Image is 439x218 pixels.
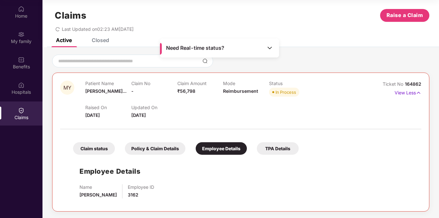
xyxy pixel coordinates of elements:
[223,88,258,94] span: Reimbursement
[202,58,208,64] img: svg+xml;base64,PHN2ZyBpZD0iU2VhcmNoLTMyeDMyIiB4bWxucz0iaHR0cDovL3d3dy53My5vcmcvMjAwMC9zdmciIHdpZH...
[128,184,154,190] p: Employee ID
[177,88,195,94] span: ₹56,798
[131,112,146,118] span: [DATE]
[79,166,140,177] h1: Employee Details
[18,57,24,63] img: svg+xml;base64,PHN2ZyBpZD0iQmVuZWZpdHMiIHhtbG5zPSJodHRwOi8vd3d3LnczLm9yZy8yMDAwL3N2ZyIgd2lkdGg9Ij...
[92,37,109,43] div: Closed
[73,142,115,155] div: Claim status
[269,81,315,86] p: Status
[18,107,24,114] img: svg+xml;base64,PHN2ZyBpZD0iQ2xhaW0iIHhtbG5zPSJodHRwOi8vd3d3LnczLm9yZy8yMDAwL3N2ZyIgd2lkdGg9IjIwIi...
[395,88,421,96] p: View Less
[405,81,421,87] span: 164862
[257,142,299,155] div: TPA Details
[125,142,185,155] div: Policy & Claim Details
[85,112,100,118] span: [DATE]
[55,10,86,21] h1: Claims
[85,81,131,86] p: Patient Name
[56,37,72,43] div: Active
[62,26,134,32] span: Last Updated on 02:23 AM[DATE]
[131,105,177,110] p: Updated On
[131,88,134,94] span: -
[85,88,126,94] span: [PERSON_NAME]...
[416,89,421,96] img: svg+xml;base64,PHN2ZyB4bWxucz0iaHR0cDovL3d3dy53My5vcmcvMjAwMC9zdmciIHdpZHRoPSIxNyIgaGVpZ2h0PSIxNy...
[387,11,423,19] span: Raise a Claim
[383,81,405,87] span: Ticket No
[276,89,296,95] div: In Process
[380,9,429,22] button: Raise a Claim
[18,6,24,12] img: svg+xml;base64,PHN2ZyBpZD0iSG9tZSIgeG1sbnM9Imh0dHA6Ly93d3cudzMub3JnLzIwMDAvc3ZnIiB3aWR0aD0iMjAiIG...
[131,81,177,86] p: Claim No
[18,31,24,38] img: svg+xml;base64,PHN2ZyB3aWR0aD0iMjAiIGhlaWdodD0iMjAiIHZpZXdCb3g9IjAgMCAyMCAyMCIgZmlsbD0ibm9uZSIgeG...
[196,142,247,155] div: Employee Details
[166,45,224,51] span: Need Real-time status?
[85,105,131,110] p: Raised On
[177,81,223,86] p: Claim Amount
[79,184,117,190] p: Name
[266,45,273,51] img: Toggle Icon
[79,192,117,197] span: [PERSON_NAME]
[55,26,60,32] span: redo
[18,82,24,88] img: svg+xml;base64,PHN2ZyBpZD0iSG9zcGl0YWxzIiB4bWxucz0iaHR0cDovL3d3dy53My5vcmcvMjAwMC9zdmciIHdpZHRoPS...
[63,85,71,91] span: MY
[223,81,269,86] p: Mode
[128,192,138,197] span: 3162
